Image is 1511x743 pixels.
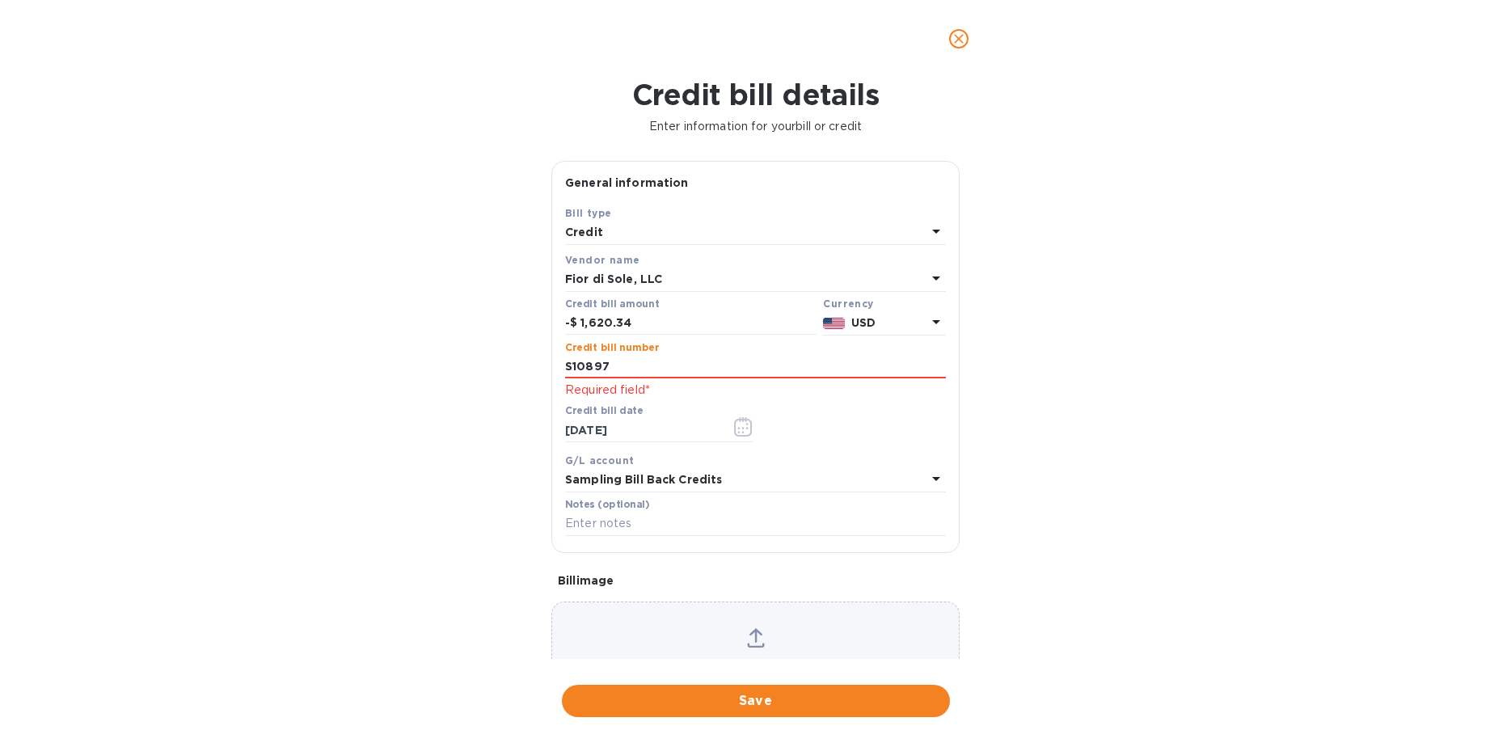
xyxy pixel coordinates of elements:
b: Fior di Sole, LLC [565,272,662,285]
p: Enter information for your bill or credit [13,118,1498,135]
b: USD [851,316,876,329]
b: Bill type [565,207,612,219]
input: Enter bill number [565,355,946,379]
b: General information [565,176,689,189]
b: G/L account [565,454,634,466]
b: Sampling Bill Back Credits [565,473,722,486]
img: USD [823,318,845,329]
label: Credit bill date [565,407,643,416]
b: Credit [565,226,603,239]
label: Credit bill amount [565,299,659,309]
input: $ Enter bill amount [580,311,817,336]
b: Currency [823,298,873,310]
div: - $ [565,311,580,336]
h1: Credit bill details [13,78,1498,112]
b: Vendor name [565,254,639,266]
button: close [939,19,978,58]
p: Choose a bill and drag it here [552,657,959,691]
input: Enter notes [565,512,946,536]
span: Save [575,691,937,711]
p: Required field* [565,382,946,399]
p: Bill image [558,572,953,589]
button: Save [562,685,950,717]
label: Notes (optional) [565,500,650,509]
input: Select date [565,418,718,442]
label: Credit bill number [565,343,659,353]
